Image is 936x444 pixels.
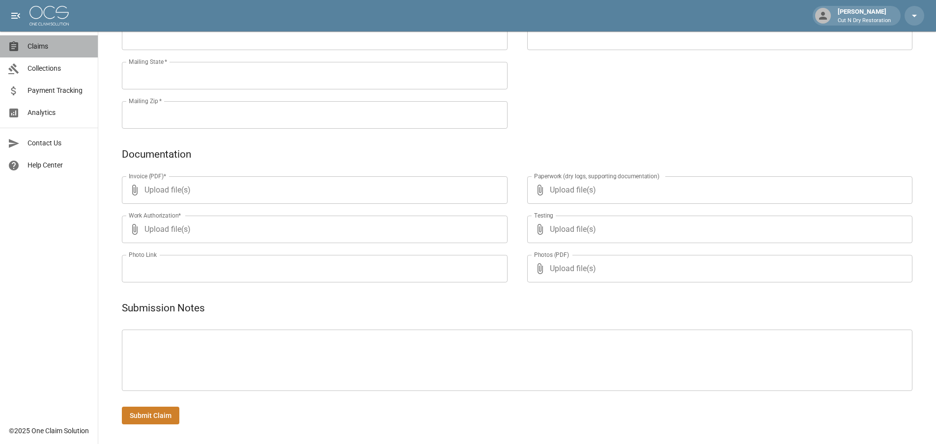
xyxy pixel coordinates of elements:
div: © 2025 One Claim Solution [9,426,89,436]
button: open drawer [6,6,26,26]
label: Testing [534,211,553,220]
span: Analytics [28,108,90,118]
label: Mailing State [129,57,167,66]
span: Upload file(s) [550,216,886,243]
img: ocs-logo-white-transparent.png [29,6,69,26]
p: Cut N Dry Restoration [838,17,891,25]
button: Submit Claim [122,407,179,425]
label: Mailing Zip [129,97,162,105]
div: [PERSON_NAME] [834,7,895,25]
span: Upload file(s) [550,255,886,282]
span: Upload file(s) [144,216,481,243]
label: Work Authorization* [129,211,181,220]
span: Payment Tracking [28,85,90,96]
label: Photos (PDF) [534,250,569,259]
span: Claims [28,41,90,52]
label: Photo Link [129,250,157,259]
span: Upload file(s) [144,176,481,204]
label: Invoice (PDF)* [129,172,167,180]
span: Help Center [28,160,90,170]
span: Upload file(s) [550,176,886,204]
span: Contact Us [28,138,90,148]
label: Paperwork (dry logs, supporting documentation) [534,172,659,180]
span: Collections [28,63,90,74]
